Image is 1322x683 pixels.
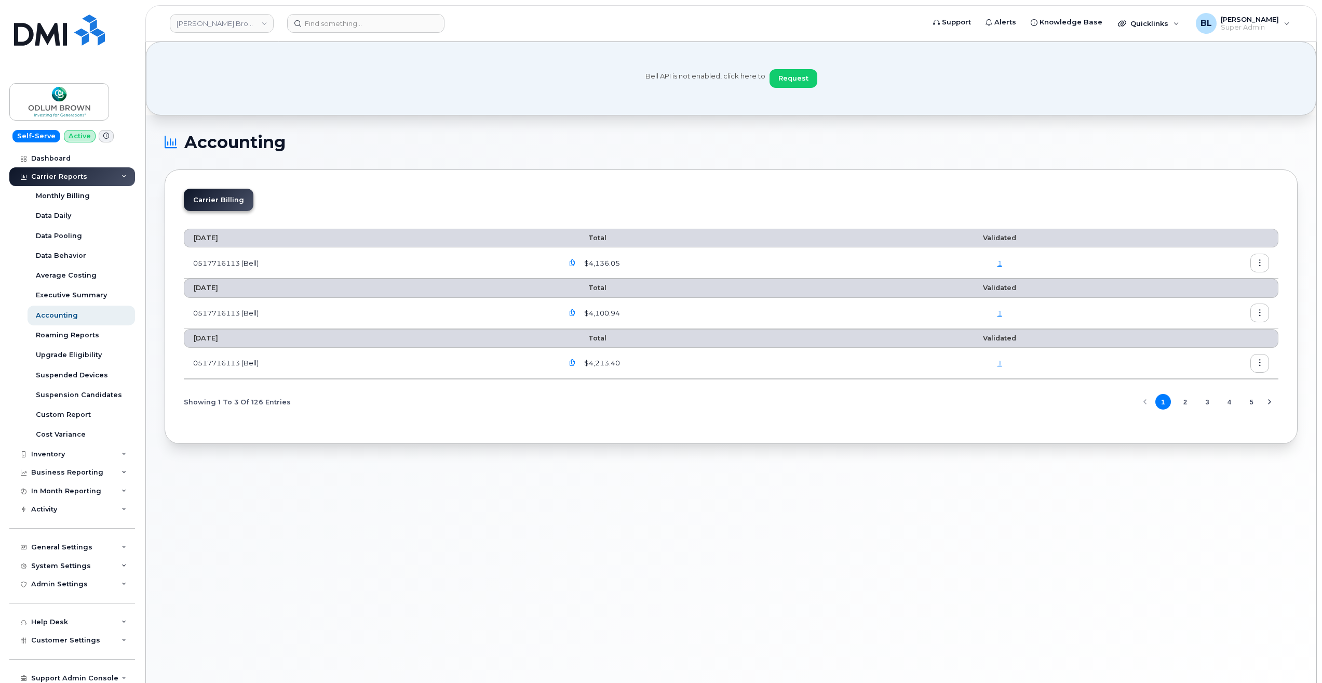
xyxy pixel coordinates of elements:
a: 1 [997,259,1002,267]
button: Page 4 [1222,394,1237,410]
th: Validated [885,329,1114,348]
span: Request [778,73,808,83]
a: 1 [997,309,1002,317]
td: 0517716113 (Bell) [184,298,554,329]
span: Total [563,334,606,342]
button: Page 2 [1177,394,1193,410]
span: Total [563,234,606,242]
span: $4,100.94 [582,308,620,318]
span: $4,136.05 [582,258,620,268]
button: Page 1 [1155,394,1171,410]
span: Bell API is not enabled, click here to [645,71,765,88]
td: 0517716113 (Bell) [184,348,554,379]
th: [DATE] [184,279,554,297]
span: $4,213.40 [582,358,620,368]
th: [DATE] [184,329,554,348]
td: 0517716113 (Bell) [184,247,554,279]
button: Page 5 [1244,394,1259,410]
span: Accounting [184,135,286,150]
span: Total [563,284,606,292]
span: Showing 1 To 3 Of 126 Entries [184,394,291,410]
button: Page 3 [1199,394,1215,410]
button: Request [770,69,817,88]
th: [DATE] [184,229,554,247]
button: Next Page [1262,394,1277,410]
th: Validated [885,229,1114,247]
a: 1 [997,359,1002,367]
th: Validated [885,279,1114,297]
